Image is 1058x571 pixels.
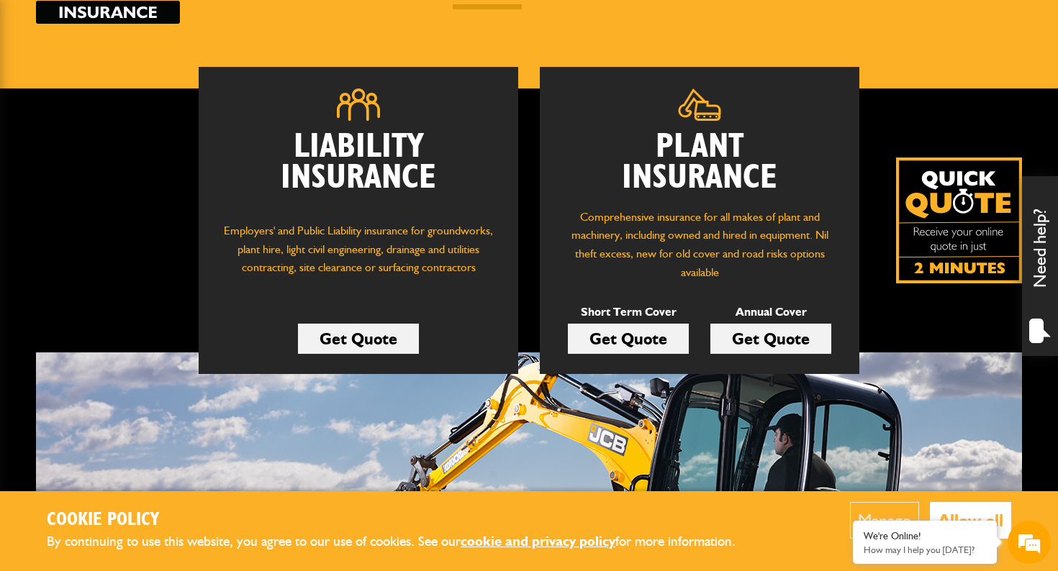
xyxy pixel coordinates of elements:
[710,303,831,321] p: Annual Cover
[47,509,759,531] h2: Cookie Policy
[896,157,1022,283] a: Get your insurance quote isn just 2-minutes
[710,324,831,354] a: Get Quote
[220,132,497,208] h2: Liability Insurance
[461,533,615,549] a: cookie and privacy policy
[220,221,497,291] p: Employers' and Public Liability insurance for groundworks, plant hire, light civil engineering, d...
[864,544,986,555] p: How may I help you today?
[930,502,1011,539] button: Allow all
[47,531,759,553] p: By continuing to use this website, you agree to our use of cookies. See our for more information.
[896,157,1022,283] img: Quick Quote
[864,530,986,542] div: We're Online!
[561,132,838,193] h2: Plant Insurance
[298,324,419,354] a: Get Quote
[561,208,838,281] p: Comprehensive insurance for all makes of plant and machinery, including owned and hired in equipm...
[1022,176,1058,356] div: Need help?
[568,324,689,354] a: Get Quote
[850,502,919,539] button: Manage
[568,303,689,321] p: Short Term Cover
